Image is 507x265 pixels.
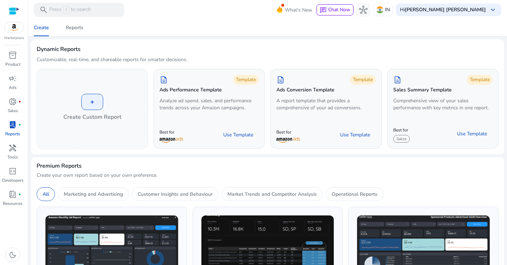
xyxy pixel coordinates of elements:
p: Tools [7,154,18,160]
p: Analyze ad spend, sales, and performance trends across your Amazon campaigns. [159,97,259,111]
span: description [393,76,402,84]
button: Use Template [334,129,376,141]
p: Create your own report based on your own preference. [37,172,499,179]
p: Comprehensive view of your sales performance with key metrics in one report. [393,97,493,111]
div: Create [34,25,49,30]
span: fiber_manual_record [18,123,21,126]
span: search [39,6,48,14]
h4: Premium Reports [37,163,82,169]
span: book_4 [8,190,17,199]
p: Best for [393,127,412,133]
span: description [276,76,285,84]
p: Customer Insights and Behaviour [138,190,213,198]
span: description [159,76,168,84]
p: Resources [3,200,23,207]
span: Use Template [223,131,253,138]
b: [PERSON_NAME] [PERSON_NAME] [405,6,486,13]
button: Use Template [451,128,493,140]
p: Customizable, real-time, and shareable reports for smarter decisions. [37,56,187,63]
p: Marketing and Advertising [64,190,123,198]
span: Use Template [457,130,487,137]
img: amazon.svg [5,22,24,33]
h5: Ads Conversion Template [276,87,334,93]
span: hub [359,6,368,14]
h5: Sales Summary Template [393,87,452,93]
h4: Create Custom Report [63,113,121,121]
p: Press to search [49,6,91,14]
p: Sales [8,108,18,114]
div: Template [233,75,259,85]
button: hub [356,3,370,17]
div: Reports [66,25,83,30]
span: Chat Now [328,6,350,13]
span: keyboard_arrow_down [489,6,497,14]
p: Hi [400,7,486,12]
p: Ads [9,84,17,91]
span: chat [320,7,327,14]
span: donut_small [8,97,17,106]
span: fiber_manual_record [18,100,21,103]
p: Market Trends and Competitor Analysis [227,190,317,198]
p: Product [5,61,20,67]
span: lab_profile [8,121,17,129]
p: Reports [5,131,20,137]
span: fiber_manual_record [18,193,21,196]
p: A report template that provides a comprehensive of your ad conversions. [276,97,376,111]
span: Sales [393,135,410,143]
span: dark_mode [8,251,17,259]
button: chatChat Now [317,4,353,15]
h3: Dynamic Reports [37,45,81,53]
span: inventory_2 [8,51,17,59]
span: campaign [8,74,17,83]
span: handyman [8,144,17,152]
p: IN [385,4,390,16]
div: + [81,94,103,110]
p: Marketplace [4,35,24,41]
p: Operational Reports [332,190,377,198]
button: Use Template [218,129,259,141]
div: Template [350,75,376,85]
img: in.svg [376,6,383,13]
span: code_blocks [8,167,17,175]
h5: Ads Performance Template [159,87,222,93]
p: All [43,190,49,198]
p: Developers [2,177,24,183]
span: / [63,6,69,14]
span: Use Template [340,131,370,138]
span: What's New [285,4,312,16]
div: Template [467,75,493,85]
p: Best for [159,129,183,135]
p: Best for [276,129,300,135]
